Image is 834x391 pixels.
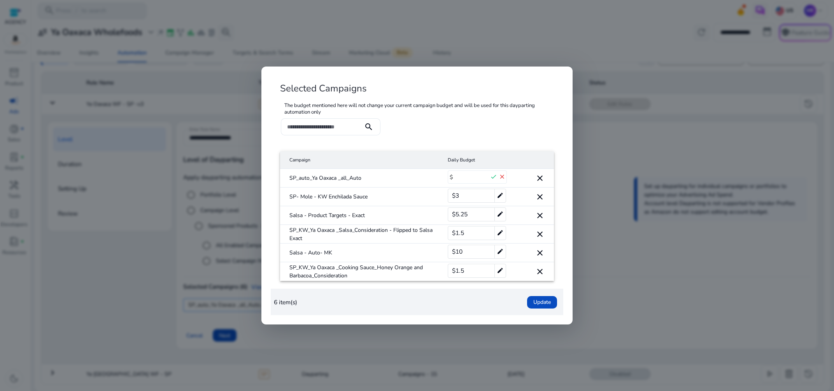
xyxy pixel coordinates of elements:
[498,171,506,183] mat-icon: close
[452,189,459,202] span: $3
[489,171,498,183] mat-icon: check
[280,225,442,244] mat-cell: SP_KW_Ya Oaxaca _Salsa_Consideration - Flipped to Salsa Exact
[448,173,455,181] div: $
[535,267,545,276] mat-icon: close
[452,245,463,258] span: $10
[274,298,297,307] p: 6 item(s)
[494,245,506,258] mat-icon: edit
[452,226,464,240] span: $1.5
[535,174,545,183] mat-icon: close
[280,262,442,281] mat-cell: SP_KW_Ya Oaxaca _Cooking Sauce_Honey Orange and Barbacoa_Consideration
[494,226,506,240] mat-icon: edit
[533,298,551,306] span: Update
[280,188,442,206] mat-cell: SP- Mole - KW Enchilada Sauce
[271,76,376,99] h4: Selected Campaigns
[359,122,378,132] mat-icon: search
[494,189,506,202] mat-icon: edit
[535,248,545,258] mat-icon: close
[535,230,545,239] mat-icon: close
[280,151,442,169] mat-header-cell: Campaign
[452,208,468,221] span: $5.25
[280,169,442,188] mat-cell: SP_auto_Ya Oaxaca _all_Auto
[535,211,545,220] mat-icon: close
[527,296,557,309] button: Update
[281,102,553,116] p: The budget mentioned here will not change your current campaign budget and will be used for this ...
[494,208,506,221] mat-icon: edit
[452,264,464,277] span: $1.5
[280,206,442,225] mat-cell: Salsa - Product Targets - Exact
[280,244,442,262] mat-cell: Salsa - Auto- MK
[494,264,506,277] mat-icon: edit
[442,151,513,169] mat-header-cell: Daily Budget
[535,192,545,202] mat-icon: close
